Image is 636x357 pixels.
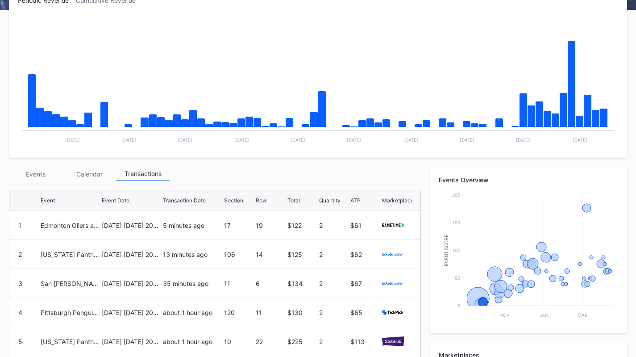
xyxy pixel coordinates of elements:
img: gametime.svg [382,223,404,227]
div: 2 [18,251,22,258]
div: Events [9,167,62,181]
div: 2 [319,338,349,345]
div: 4 [18,309,22,316]
text: [DATE] [291,137,305,143]
text: [DATE] [516,137,531,143]
svg: Chart title [439,190,618,324]
div: Section [224,197,243,204]
text: [DATE] [65,137,80,143]
text: 0 [457,303,460,308]
text: Mar [578,312,588,318]
div: [US_STATE] Panthers at [US_STATE] Devils [41,251,100,258]
text: [DATE] [403,137,418,143]
text: 100 [453,248,460,253]
text: [DATE] [178,137,192,143]
div: 6 [256,280,285,287]
text: [DATE] [573,137,587,143]
div: $125 [287,251,317,258]
div: 2 [319,280,349,287]
div: [DATE] [DATE] 2025 [102,309,161,316]
text: 150 [453,220,460,225]
div: [US_STATE] Panthers at [US_STATE] Devils [41,338,100,345]
div: 11 [256,309,285,316]
div: $65 [350,309,380,316]
div: about 1 hour ago [163,338,222,345]
div: 35 minutes ago [163,280,222,287]
div: Calendar [62,167,116,181]
text: [DATE] [234,137,249,143]
div: $130 [287,309,317,316]
div: Row [256,197,267,204]
div: 106 [224,251,254,258]
div: $113 [350,338,380,345]
div: 2 [319,222,349,229]
div: Pittsburgh Penguins at [US_STATE] Devils [41,309,100,316]
div: [DATE] [DATE] 2025 [102,251,161,258]
div: ATP [350,197,361,204]
div: Transactions [116,167,170,181]
div: 10 [224,338,254,345]
div: 3 [18,280,22,287]
text: [DATE] [460,137,474,143]
div: Total [287,197,300,204]
div: 11 [224,280,254,287]
div: Event Date [102,197,129,204]
div: $62 [350,251,380,258]
div: 19 [256,222,285,229]
div: Quantity [319,197,341,204]
div: $67 [350,280,380,287]
div: 5 [18,338,22,345]
div: 17 [224,222,254,229]
div: $134 [287,280,317,287]
div: 2 [319,251,349,258]
div: Marketplace [382,197,414,204]
div: 120 [224,309,254,316]
div: [DATE] [DATE] 2025 [102,222,161,229]
div: Edmonton Oilers at [US_STATE] Devils [41,222,100,229]
text: 50 [455,275,460,281]
div: $225 [287,338,317,345]
div: 13 minutes ago [163,251,222,258]
div: 14 [256,251,285,258]
div: [DATE] [DATE] 2025 [102,338,161,345]
text: [DATE] [347,137,362,143]
div: Event [41,197,55,204]
div: 22 [256,338,285,345]
div: [DATE] [DATE] 2025 [102,280,161,287]
text: 200 [452,192,460,197]
text: Nov [499,312,510,318]
img: TickPick_logo.svg [382,310,404,315]
img: stubHub.svg [382,336,404,346]
img: ticketmaster.svg [382,282,404,285]
div: 5 minutes ago [163,222,222,229]
div: about 1 hour ago [163,309,222,316]
text: Jan [540,312,549,318]
div: Events Overview [439,176,618,184]
div: 1 [18,222,21,229]
div: $122 [287,222,317,229]
div: 2 [319,309,349,316]
div: Transaction Date [163,197,206,204]
div: San [PERSON_NAME] Sharks at [US_STATE] Devils [41,280,100,287]
div: $61 [350,222,380,229]
text: Event Score [444,234,449,266]
text: [DATE] [121,137,136,143]
img: ticketmaster.svg [382,253,404,256]
svg: Chart title [18,15,618,149]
